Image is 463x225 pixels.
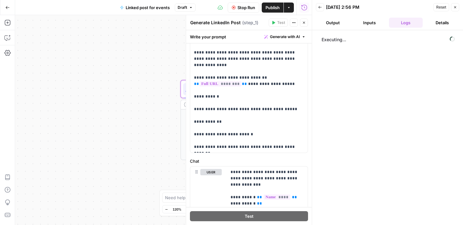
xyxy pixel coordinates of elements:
span: ( step_1 ) [242,20,258,26]
span: Linked post for events [126,4,170,11]
button: user [200,169,222,175]
span: Executing... [320,35,457,45]
textarea: Generate LinkedIn Post [190,20,241,26]
span: Test [245,213,254,219]
button: Linked post for events [116,3,174,13]
span: Stop Run [237,4,255,11]
div: EndOutput [180,183,298,201]
button: Generate with AI [262,33,308,41]
button: Inputs [352,18,386,28]
label: Chat [190,158,308,164]
button: Test [190,211,308,221]
span: Publish [266,4,280,11]
div: WorkflowSet InputsInputs [180,39,298,58]
button: Output [316,18,350,28]
span: Test [277,20,285,25]
div: Write your prompt [186,30,312,43]
span: Reset [436,4,446,10]
button: Test [269,19,288,27]
button: Stop Run [228,3,259,13]
button: Reset [433,3,449,11]
button: Publish [262,3,283,13]
span: 120% [173,207,181,212]
span: Draft [178,5,187,10]
button: Details [425,18,459,28]
span: Generate with AI [270,34,300,40]
button: Logs [389,18,423,28]
button: Draft [175,3,196,12]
